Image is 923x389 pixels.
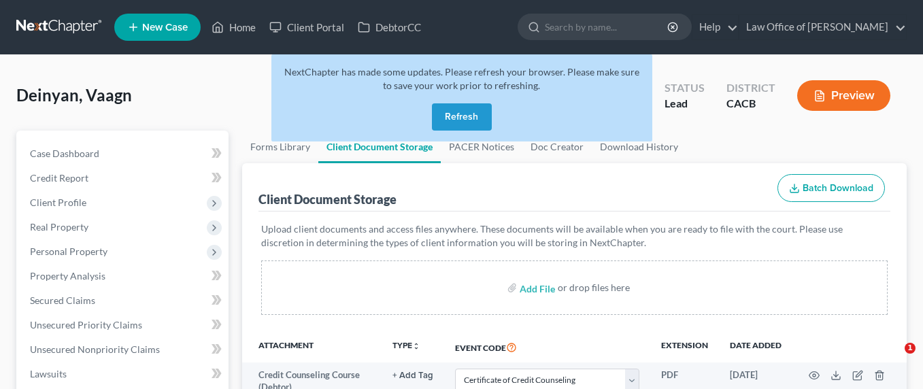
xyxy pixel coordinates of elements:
[797,80,890,111] button: Preview
[777,174,885,203] button: Batch Download
[284,66,639,91] span: NextChapter has made some updates. Please refresh your browser. Please make sure to save your wor...
[803,182,873,194] span: Batch Download
[30,221,88,233] span: Real Property
[726,96,775,112] div: CACB
[726,80,775,96] div: District
[242,331,381,362] th: Attachment
[739,15,906,39] a: Law Office of [PERSON_NAME]
[351,15,428,39] a: DebtorCC
[30,172,88,184] span: Credit Report
[692,15,738,39] a: Help
[877,343,909,375] iframe: Intercom live chat
[19,313,229,337] a: Unsecured Priority Claims
[558,281,630,294] div: or drop files here
[30,368,67,379] span: Lawsuits
[258,191,397,207] div: Client Document Storage
[261,222,888,250] p: Upload client documents and access files anywhere. These documents will be available when you are...
[719,331,792,362] th: Date added
[30,148,99,159] span: Case Dashboard
[142,22,188,33] span: New Case
[16,85,132,105] span: Deinyan, Vaagn
[432,103,492,131] button: Refresh
[30,319,142,331] span: Unsecured Priority Claims
[545,14,669,39] input: Search by name...
[19,337,229,362] a: Unsecured Nonpriority Claims
[665,80,705,96] div: Status
[412,342,420,350] i: unfold_more
[242,131,318,163] a: Forms Library
[30,343,160,355] span: Unsecured Nonpriority Claims
[905,343,916,354] span: 1
[205,15,263,39] a: Home
[19,141,229,166] a: Case Dashboard
[30,246,107,257] span: Personal Property
[19,288,229,313] a: Secured Claims
[665,96,705,112] div: Lead
[392,371,433,380] button: + Add Tag
[392,341,420,350] button: TYPEunfold_more
[30,294,95,306] span: Secured Claims
[19,264,229,288] a: Property Analysis
[392,369,433,382] a: + Add Tag
[444,331,650,362] th: Event Code
[19,166,229,190] a: Credit Report
[30,270,105,282] span: Property Analysis
[19,362,229,386] a: Lawsuits
[263,15,351,39] a: Client Portal
[30,197,86,208] span: Client Profile
[650,331,719,362] th: Extension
